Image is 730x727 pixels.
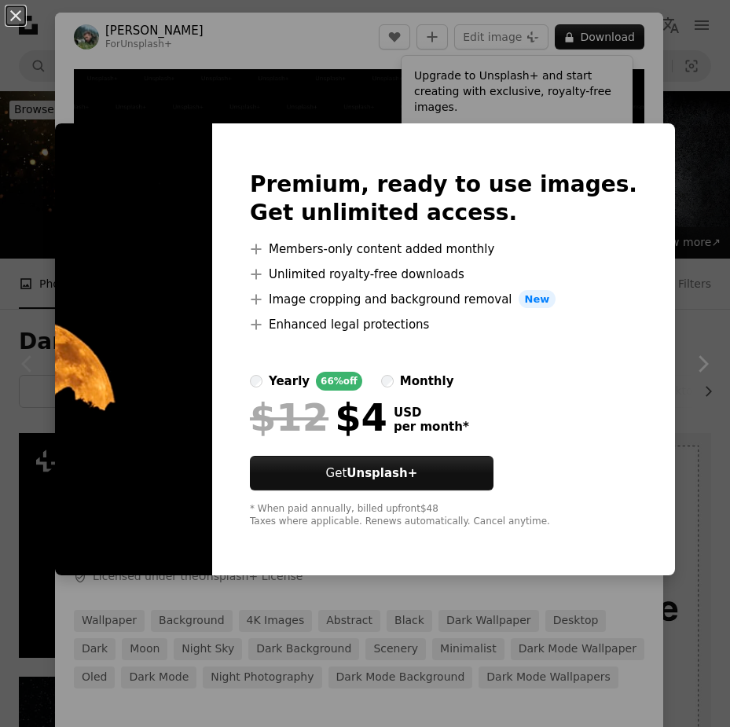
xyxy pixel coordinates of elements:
[250,171,637,227] h2: Premium, ready to use images. Get unlimited access.
[347,466,417,480] strong: Unsplash+
[394,406,469,420] span: USD
[394,420,469,434] span: per month *
[250,397,387,438] div: $4
[250,375,262,387] input: yearly66%off
[269,372,310,391] div: yearly
[400,372,454,391] div: monthly
[250,315,637,334] li: Enhanced legal protections
[250,456,493,490] button: GetUnsplash+
[250,265,637,284] li: Unlimited royalty-free downloads
[381,375,394,387] input: monthly
[250,240,637,259] li: Members-only content added monthly
[55,123,212,576] img: premium_photo-1701091956254-8f24ea99a53b
[519,290,556,309] span: New
[250,290,637,309] li: Image cropping and background removal
[250,397,328,438] span: $12
[316,372,362,391] div: 66% off
[250,503,637,528] div: * When paid annually, billed upfront $48 Taxes where applicable. Renews automatically. Cancel any...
